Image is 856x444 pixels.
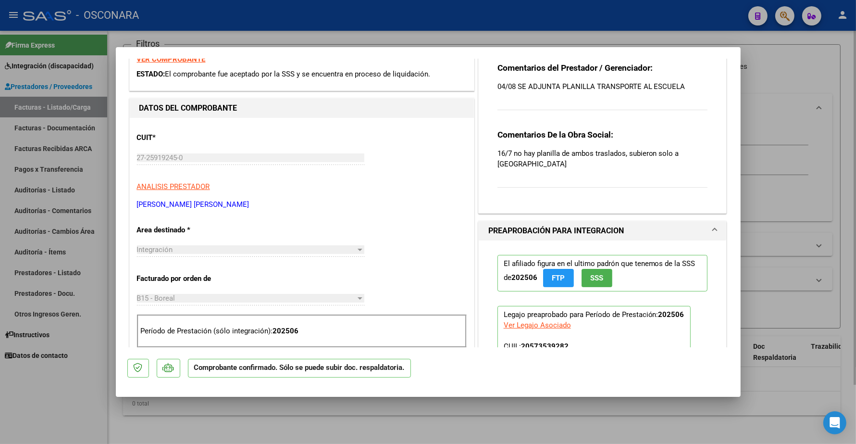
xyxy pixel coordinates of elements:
p: Comprobante confirmado. Sólo se puede subir doc. respaldatoria. [188,359,411,378]
p: El afiliado figura en el ultimo padrón que tenemos de la SSS de [497,255,708,291]
div: Open Intercom Messenger [823,411,846,434]
span: ESTADO: [137,70,165,78]
p: Legajo preaprobado para Período de Prestación: [497,306,691,398]
span: FTP [552,274,565,283]
p: 16/7 no hay planilla de ambos traslados, subieron solo a [GEOGRAPHIC_DATA] [497,148,708,169]
p: Período de Prestación (sólo integración): [141,326,463,337]
span: Integración [137,245,173,254]
p: Facturado por orden de [137,273,236,284]
mat-expansion-panel-header: PREAPROBACIÓN PARA INTEGRACION [479,221,727,241]
p: CUIT [137,132,236,143]
div: PREAPROBACIÓN PARA INTEGRACION [479,241,727,420]
strong: 202506 [511,273,537,282]
h1: PREAPROBACIÓN PARA INTEGRACION [488,225,624,237]
div: 20573539282 [521,341,569,352]
button: SSS [582,269,612,287]
a: VER COMPROBANTE [137,55,206,63]
strong: Comentarios De la Obra Social: [497,130,613,140]
div: COMENTARIOS [479,47,727,213]
p: [PERSON_NAME] [PERSON_NAME] [137,199,467,210]
span: El comprobante fue aceptado por la SSS y se encuentra en proceso de liquidación. [165,70,431,78]
span: SSS [590,274,603,283]
strong: 202506 [273,327,299,335]
strong: 202506 [658,310,684,319]
span: CUIL: Nombre y Apellido: Período Desde: Período Hasta: Admite Dependencia: [504,342,620,393]
span: ANALISIS PRESTADOR [137,182,210,191]
button: FTP [543,269,574,287]
div: Ver Legajo Asociado [504,320,571,330]
strong: Comentarios del Prestador / Gerenciador: [497,63,653,73]
p: 04/08 SE ADJUNTA PLANILLA TRANSPORTE AL ESCUELA [497,81,708,92]
strong: DATOS DEL COMPROBANTE [139,103,237,113]
span: B15 - Boreal [137,294,175,303]
p: Area destinado * [137,225,236,236]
